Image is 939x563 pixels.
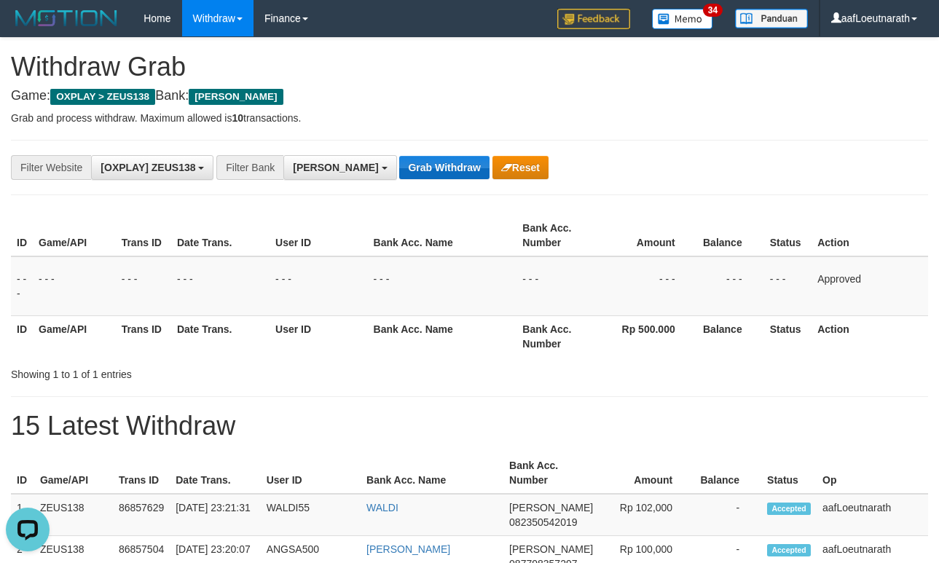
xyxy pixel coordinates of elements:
span: 34 [703,4,723,17]
th: Game/API [33,315,116,357]
span: [PERSON_NAME] [189,89,283,105]
th: Bank Acc. Name [368,215,517,256]
h1: 15 Latest Withdraw [11,412,928,441]
td: ZEUS138 [34,494,113,536]
button: Reset [492,156,549,179]
th: Bank Acc. Number [503,452,599,494]
th: Amount [599,215,697,256]
div: Showing 1 to 1 of 1 entries [11,361,380,382]
button: [PERSON_NAME] [283,155,396,180]
td: - - - [599,256,697,316]
td: - - - [270,256,367,316]
th: Bank Acc. Name [361,452,503,494]
span: OXPLAY > ZEUS138 [50,89,155,105]
th: Status [764,215,812,256]
th: Trans ID [116,215,171,256]
th: Bank Acc. Number [516,315,599,357]
img: Feedback.jpg [557,9,630,29]
button: [OXPLAY] ZEUS138 [91,155,213,180]
span: Copy 082350542019 to clipboard [509,516,577,528]
td: - - - [11,256,33,316]
th: Trans ID [113,452,170,494]
td: Rp 102,000 [599,494,694,536]
th: Balance [697,315,764,357]
th: Status [764,315,812,357]
button: Grab Withdraw [399,156,489,179]
td: - - - [33,256,116,316]
span: [PERSON_NAME] [293,162,378,173]
th: Amount [599,452,694,494]
td: - - - [516,256,599,316]
span: Accepted [767,544,811,556]
img: panduan.png [735,9,808,28]
td: [DATE] 23:21:31 [170,494,260,536]
th: Bank Acc. Number [516,215,599,256]
td: - [694,494,761,536]
td: - - - [116,256,171,316]
img: MOTION_logo.png [11,7,122,29]
span: Accepted [767,503,811,515]
span: [OXPLAY] ZEUS138 [101,162,195,173]
th: ID [11,452,34,494]
th: Date Trans. [171,215,270,256]
th: Balance [697,215,764,256]
button: Open LiveChat chat widget [6,6,50,50]
img: Button%20Memo.svg [652,9,713,29]
span: [PERSON_NAME] [509,543,593,555]
th: Rp 500.000 [599,315,697,357]
th: Action [812,215,928,256]
td: - - - [697,256,764,316]
a: WALDI [366,502,398,513]
td: - - - [764,256,812,316]
th: Balance [694,452,761,494]
th: User ID [270,315,367,357]
th: ID [11,315,33,357]
th: Op [817,452,928,494]
td: WALDI55 [261,494,361,536]
td: Approved [812,256,928,316]
h4: Game: Bank: [11,89,928,103]
strong: 10 [232,112,243,124]
td: 1 [11,494,34,536]
th: ID [11,215,33,256]
td: - - - [171,256,270,316]
th: Bank Acc. Name [368,315,517,357]
th: Action [812,315,928,357]
th: User ID [261,452,361,494]
td: aafLoeutnarath [817,494,928,536]
th: Date Trans. [171,315,270,357]
th: Game/API [33,215,116,256]
p: Grab and process withdraw. Maximum allowed is transactions. [11,111,928,125]
h1: Withdraw Grab [11,52,928,82]
td: - - - [368,256,517,316]
div: Filter Bank [216,155,283,180]
a: [PERSON_NAME] [366,543,450,555]
th: Status [761,452,817,494]
th: User ID [270,215,367,256]
td: 86857629 [113,494,170,536]
div: Filter Website [11,155,91,180]
th: Game/API [34,452,113,494]
th: Date Trans. [170,452,260,494]
span: [PERSON_NAME] [509,502,593,513]
th: Trans ID [116,315,171,357]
